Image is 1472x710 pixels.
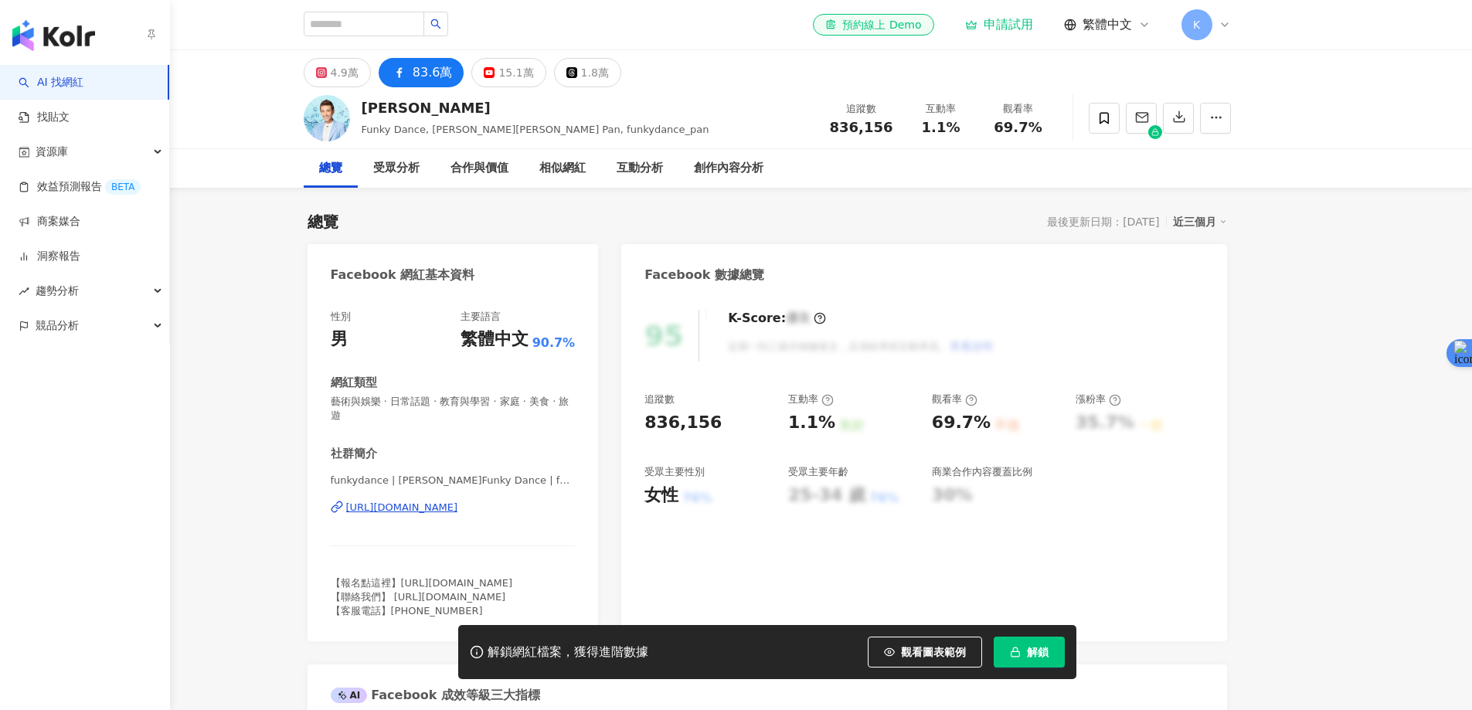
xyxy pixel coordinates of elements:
[19,286,29,297] span: rise
[331,688,368,703] div: AI
[319,159,342,178] div: 總覽
[788,392,834,406] div: 互動率
[868,637,982,668] button: 觀看圖表範例
[19,75,83,90] a: searchAI 找網紅
[304,58,371,87] button: 4.9萬
[36,308,79,343] span: 競品分析
[450,159,508,178] div: 合作與價值
[471,58,546,87] button: 15.1萬
[331,501,576,515] a: [URL][DOMAIN_NAME]
[331,687,541,704] div: Facebook 成效等級三大指標
[308,211,338,233] div: 總覽
[554,58,621,87] button: 1.8萬
[1027,646,1049,658] span: 解鎖
[932,465,1032,479] div: 商業合作內容覆蓋比例
[830,101,893,117] div: 追蹤數
[644,267,764,284] div: Facebook 數據總覽
[989,101,1048,117] div: 觀看率
[644,465,705,479] div: 受眾主要性別
[331,474,576,487] span: funkydance | [PERSON_NAME]Funky Dance | funkydance
[362,98,709,117] div: [PERSON_NAME]
[331,375,377,391] div: 網紅類型
[901,646,966,658] span: 觀看圖表範例
[965,17,1033,32] a: 申請試用
[1076,392,1121,406] div: 漲粉率
[19,179,141,195] a: 效益預測報告BETA
[788,465,848,479] div: 受眾主要年齡
[19,249,80,264] a: 洞察報告
[461,328,529,352] div: 繁體中文
[644,392,675,406] div: 追蹤數
[331,62,359,83] div: 4.9萬
[331,446,377,462] div: 社群簡介
[813,14,933,36] a: 預約線上 Demo
[532,335,576,352] span: 90.7%
[12,20,95,51] img: logo
[728,310,826,327] div: K-Score :
[362,124,709,135] span: Funky Dance, [PERSON_NAME][PERSON_NAME] Pan, funkydance_pan
[825,17,921,32] div: 預約線上 Demo
[994,120,1042,135] span: 69.7%
[932,411,991,435] div: 69.7%
[498,62,533,83] div: 15.1萬
[994,637,1065,668] button: 解鎖
[413,62,453,83] div: 83.6萬
[1047,216,1159,228] div: 最後更新日期：[DATE]
[36,134,68,169] span: 資源庫
[1193,16,1200,33] span: K
[1083,16,1132,33] span: 繁體中文
[912,101,971,117] div: 互動率
[644,411,722,435] div: 836,156
[581,62,609,83] div: 1.8萬
[644,484,678,508] div: 女性
[1173,212,1227,232] div: 近三個月
[430,19,441,29] span: search
[379,58,464,87] button: 83.6萬
[922,120,960,135] span: 1.1%
[331,577,513,617] span: 【報名點這裡】[URL][DOMAIN_NAME] 【聯絡我們】 [URL][DOMAIN_NAME] 【客服電話】[PHONE_NUMBER]
[331,328,348,352] div: 男
[617,159,663,178] div: 互動分析
[488,644,648,661] div: 解鎖網紅檔案，獲得進階數據
[331,310,351,324] div: 性別
[539,159,586,178] div: 相似網紅
[19,110,70,125] a: 找貼文
[346,501,458,515] div: [URL][DOMAIN_NAME]
[331,395,576,423] span: 藝術與娛樂 · 日常話題 · 教育與學習 · 家庭 · 美食 · 旅遊
[36,273,79,308] span: 趨勢分析
[830,119,893,135] span: 836,156
[694,159,763,178] div: 創作內容分析
[932,392,977,406] div: 觀看率
[304,95,350,141] img: KOL Avatar
[788,411,835,435] div: 1.1%
[331,267,475,284] div: Facebook 網紅基本資料
[19,214,80,229] a: 商案媒合
[373,159,420,178] div: 受眾分析
[461,310,501,324] div: 主要語言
